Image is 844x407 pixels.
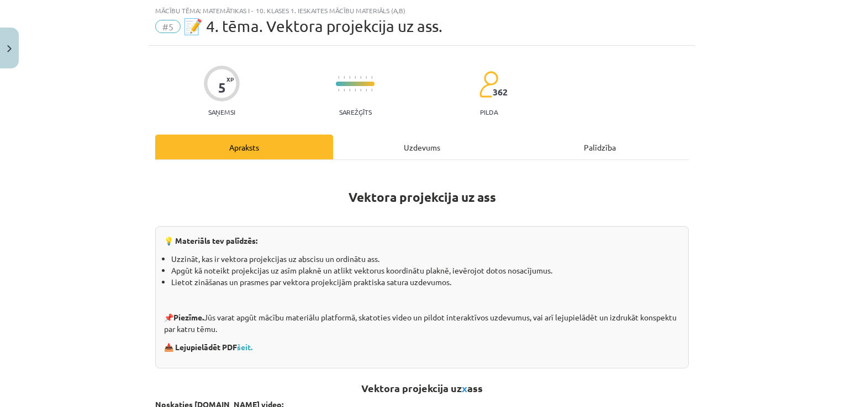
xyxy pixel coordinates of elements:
img: icon-short-line-57e1e144782c952c97e751825c79c345078a6d821885a25fce030b3d8c18986b.svg [349,76,350,79]
img: icon-close-lesson-0947bae3869378f0d4975bcd49f059093ad1ed9edebbc8119c70593378902aed.svg [7,45,12,52]
span: 📝 4. tēma. Vektora projekcija uz ass. [183,17,442,35]
img: icon-short-line-57e1e144782c952c97e751825c79c345078a6d821885a25fce030b3d8c18986b.svg [366,89,367,92]
strong: Piezīme. [173,312,204,322]
div: Apraksts [155,135,333,159]
li: Lietot zināšanas un prasmes par vektora projekcijām praktiska satura uzdevumos. [171,276,680,288]
img: icon-short-line-57e1e144782c952c97e751825c79c345078a6d821885a25fce030b3d8c18986b.svg [371,89,372,92]
strong: 💡 Materiāls tev palīdzēs: [164,235,257,245]
strong: 📥 Lejupielādēt PDF [164,342,254,352]
p: pilda [480,108,498,116]
div: 5 [218,80,226,95]
div: Palīdzība [511,135,689,159]
img: icon-short-line-57e1e144782c952c97e751825c79c345078a6d821885a25fce030b3d8c18986b.svg [349,89,350,92]
li: Uzzināt, kas ir vektora projekcijas uz abscisu un ordinātu ass. [171,253,680,265]
span: 362 [493,87,508,97]
div: Uzdevums [333,135,511,159]
strong: Vektora projekcija uz ass [361,382,483,394]
img: icon-short-line-57e1e144782c952c97e751825c79c345078a6d821885a25fce030b3d8c18986b.svg [360,76,361,79]
img: students-c634bb4e5e11cddfef0936a35e636f08e4e9abd3cc4e673bd6f9a4125e45ecb1.svg [479,71,498,98]
img: icon-short-line-57e1e144782c952c97e751825c79c345078a6d821885a25fce030b3d8c18986b.svg [360,89,361,92]
p: 📌 Jūs varat apgūt mācību materiālu platformā, skatoties video un pildot interaktīvos uzdevumus, v... [164,312,680,335]
img: icon-short-line-57e1e144782c952c97e751825c79c345078a6d821885a25fce030b3d8c18986b.svg [344,76,345,79]
img: icon-short-line-57e1e144782c952c97e751825c79c345078a6d821885a25fce030b3d8c18986b.svg [355,76,356,79]
img: icon-short-line-57e1e144782c952c97e751825c79c345078a6d821885a25fce030b3d8c18986b.svg [338,76,339,79]
img: icon-short-line-57e1e144782c952c97e751825c79c345078a6d821885a25fce030b3d8c18986b.svg [366,76,367,79]
div: Mācību tēma: Matemātikas i - 10. klases 1. ieskaites mācību materiāls (a,b) [155,7,689,14]
img: icon-short-line-57e1e144782c952c97e751825c79c345078a6d821885a25fce030b3d8c18986b.svg [355,89,356,92]
span: x [462,382,467,394]
strong: Vektora projekcija uz ass [349,189,496,205]
img: icon-short-line-57e1e144782c952c97e751825c79c345078a6d821885a25fce030b3d8c18986b.svg [344,89,345,92]
span: #5 [155,20,181,33]
li: Apgūt kā noteikt projekcijas uz asīm plaknē un atlikt vektorus koordinātu plaknē, ievērojot dotos... [171,265,680,276]
img: icon-short-line-57e1e144782c952c97e751825c79c345078a6d821885a25fce030b3d8c18986b.svg [371,76,372,79]
p: Saņemsi [204,108,240,116]
p: Sarežģīts [339,108,372,116]
a: šeit. [237,342,252,352]
img: icon-short-line-57e1e144782c952c97e751825c79c345078a6d821885a25fce030b3d8c18986b.svg [338,89,339,92]
span: XP [226,76,234,82]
